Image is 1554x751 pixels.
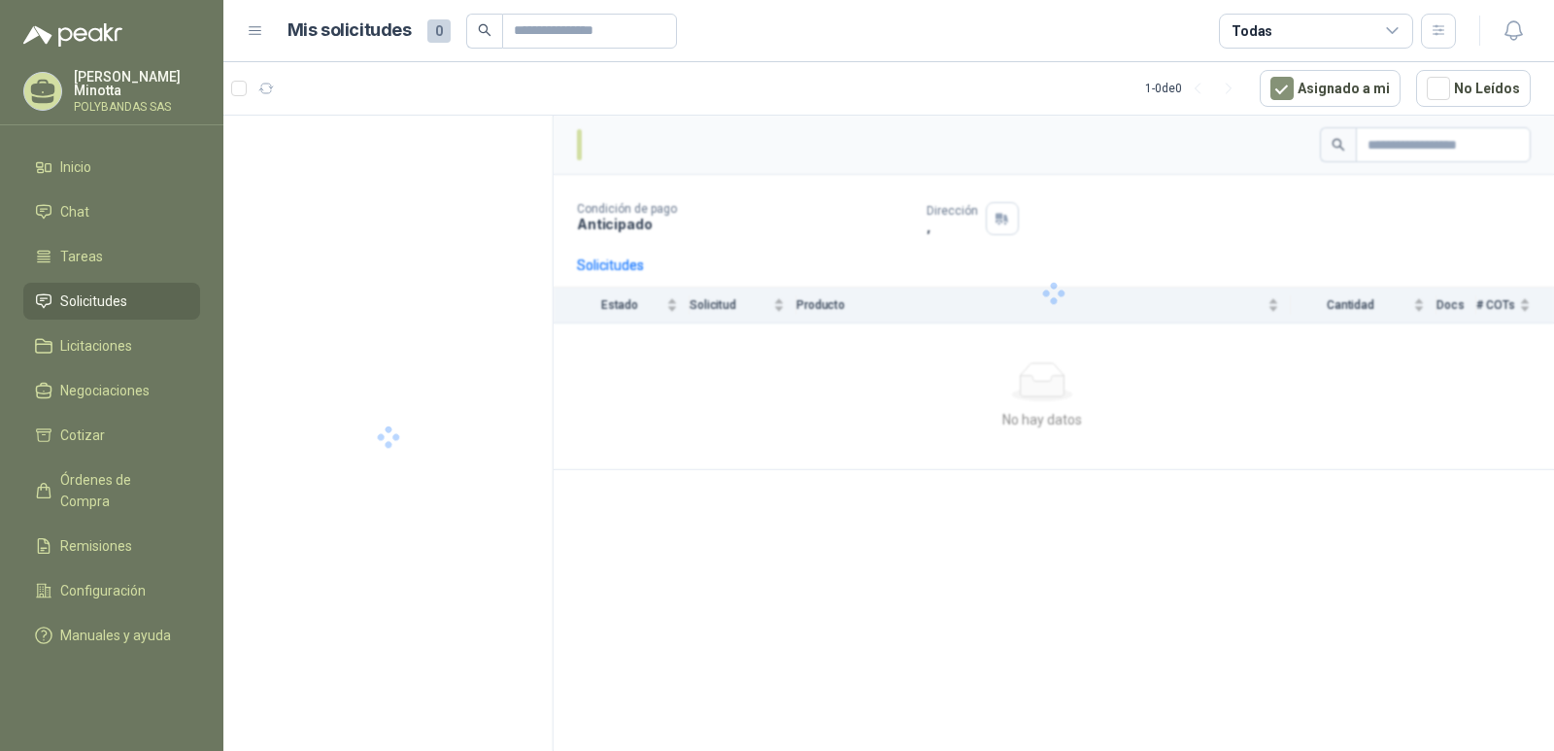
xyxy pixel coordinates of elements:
span: 0 [427,19,451,43]
span: Inicio [60,156,91,178]
a: Inicio [23,149,200,186]
img: Logo peakr [23,23,122,47]
a: Órdenes de Compra [23,461,200,520]
a: Manuales y ayuda [23,617,200,654]
h1: Mis solicitudes [287,17,412,45]
p: POLYBANDAS SAS [74,101,200,113]
a: Chat [23,193,200,230]
p: [PERSON_NAME] Minotta [74,70,200,97]
button: No Leídos [1416,70,1531,107]
span: Manuales y ayuda [60,625,171,646]
span: Órdenes de Compra [60,469,182,512]
span: Negociaciones [60,380,150,401]
span: Chat [60,201,89,222]
span: Cotizar [60,425,105,446]
div: 1 - 0 de 0 [1145,73,1244,104]
a: Solicitudes [23,283,200,320]
span: Licitaciones [60,335,132,357]
a: Configuración [23,572,200,609]
span: Tareas [60,246,103,267]
a: Tareas [23,238,200,275]
span: Solicitudes [60,290,127,312]
div: Todas [1232,20,1272,42]
span: Configuración [60,580,146,601]
a: Licitaciones [23,327,200,364]
a: Negociaciones [23,372,200,409]
button: Asignado a mi [1260,70,1401,107]
a: Remisiones [23,528,200,564]
a: Cotizar [23,417,200,454]
span: search [478,23,491,37]
span: Remisiones [60,535,132,557]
